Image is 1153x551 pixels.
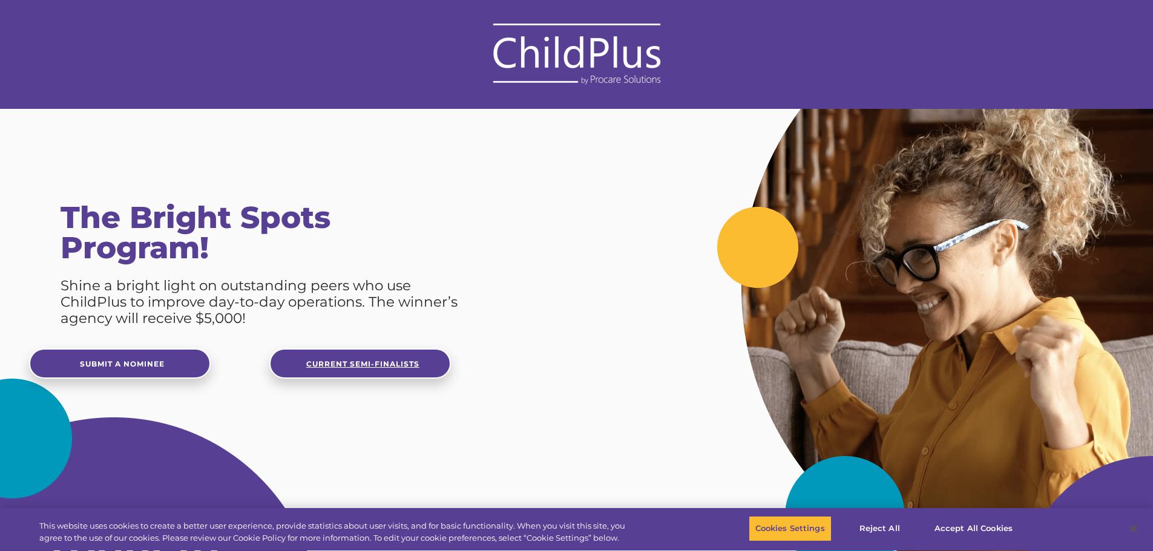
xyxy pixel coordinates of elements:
[29,348,211,379] a: Submit a Nominee
[269,348,451,379] a: Current Semi-Finalists
[928,516,1019,541] button: Accept All Cookies
[842,516,918,541] button: Reject All
[306,359,419,368] span: Current Semi-Finalists
[80,359,165,368] span: Submit a Nominee
[1120,515,1147,542] button: Close
[486,21,668,88] img: ChildPlus_Logo-ByPC-White
[61,199,330,266] span: The Bright Spots Program!
[749,516,832,541] button: Cookies Settings
[39,520,634,544] div: This website uses cookies to create a better user experience, provide statistics about user visit...
[61,277,458,327] span: Shine a bright light on outstanding peers who use ChildPlus to improve day-to-day operations. The...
